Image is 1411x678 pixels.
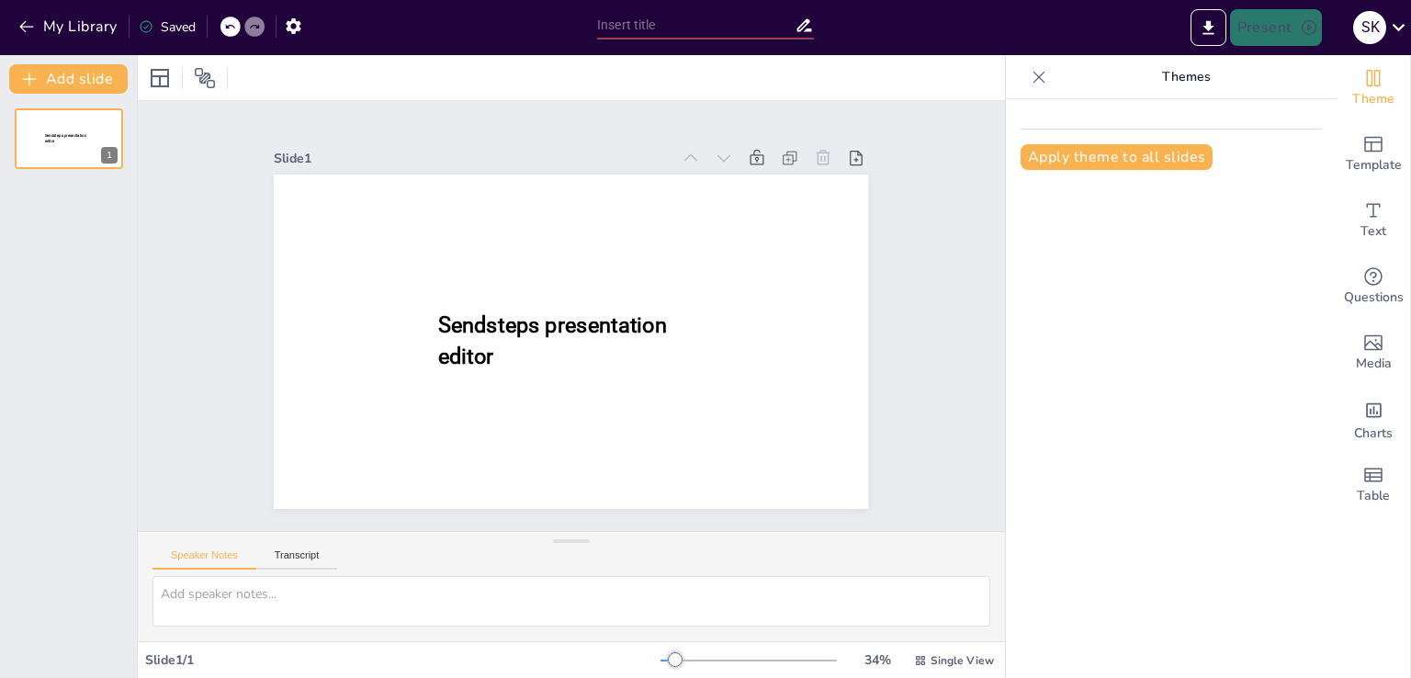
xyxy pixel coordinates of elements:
[1357,486,1390,506] span: Table
[145,651,660,669] div: Slide 1 / 1
[274,150,670,167] div: Slide 1
[1337,187,1410,254] div: Add text boxes
[931,653,994,668] span: Single View
[1021,144,1213,170] button: Apply theme to all slides
[1230,9,1322,46] button: Present
[1360,221,1386,242] span: Text
[15,108,123,169] div: Sendsteps presentation editor1
[1191,9,1226,46] button: Export to PowerPoint
[101,147,118,164] div: 1
[1337,254,1410,320] div: Get real-time input from your audience
[1353,9,1386,46] button: S K
[256,549,338,570] button: Transcript
[1337,320,1410,386] div: Add images, graphics, shapes or video
[438,313,667,369] span: Sendsteps presentation editor
[194,67,216,89] span: Position
[1054,55,1318,99] p: Themes
[1346,155,1402,175] span: Template
[1344,288,1404,308] span: Questions
[855,651,899,669] div: 34 %
[152,549,256,570] button: Speaker Notes
[139,18,196,36] div: Saved
[1356,354,1392,374] span: Media
[145,63,175,93] div: Layout
[9,64,128,94] button: Add slide
[14,12,125,41] button: My Library
[1337,452,1410,518] div: Add a table
[45,133,86,143] span: Sendsteps presentation editor
[1353,11,1386,44] div: S K
[597,12,795,39] input: Insert title
[1337,121,1410,187] div: Add ready made slides
[1337,55,1410,121] div: Change the overall theme
[1354,424,1393,444] span: Charts
[1352,89,1394,109] span: Theme
[1337,386,1410,452] div: Add charts and graphs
